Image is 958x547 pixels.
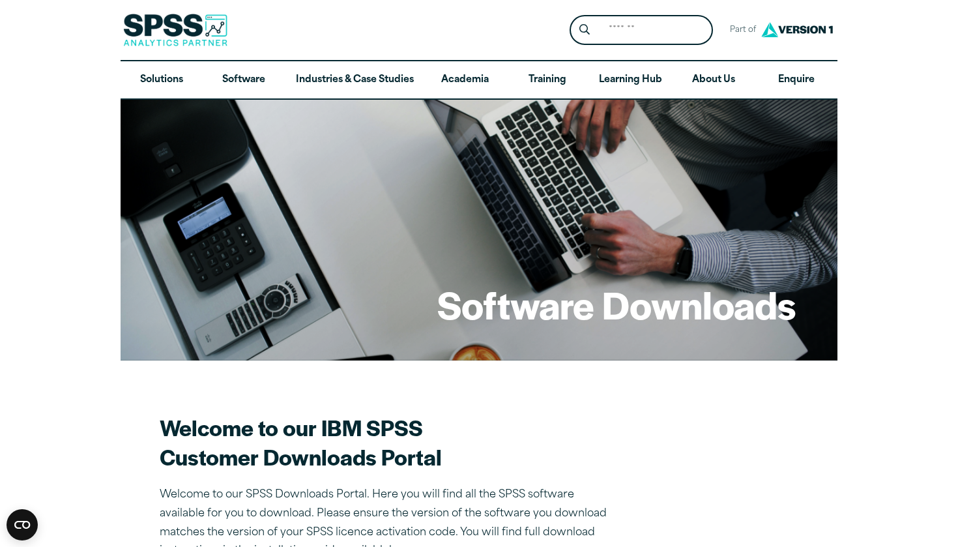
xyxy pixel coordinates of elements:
[7,509,38,540] button: Open CMP widget
[437,279,796,330] h1: Software Downloads
[723,21,758,40] span: Part of
[121,61,837,99] nav: Desktop version of site main menu
[424,61,506,99] a: Academia
[160,413,616,471] h2: Welcome to our IBM SPSS Customer Downloads Portal
[203,61,285,99] a: Software
[588,61,673,99] a: Learning Hub
[506,61,588,99] a: Training
[570,15,713,46] form: Site Header Search Form
[573,18,597,42] button: Search magnifying glass icon
[758,18,836,42] img: Version1 Logo
[755,61,837,99] a: Enquire
[285,61,424,99] a: Industries & Case Studies
[579,24,590,35] svg: Search magnifying glass icon
[123,14,227,46] img: SPSS Analytics Partner
[673,61,755,99] a: About Us
[121,61,203,99] a: Solutions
